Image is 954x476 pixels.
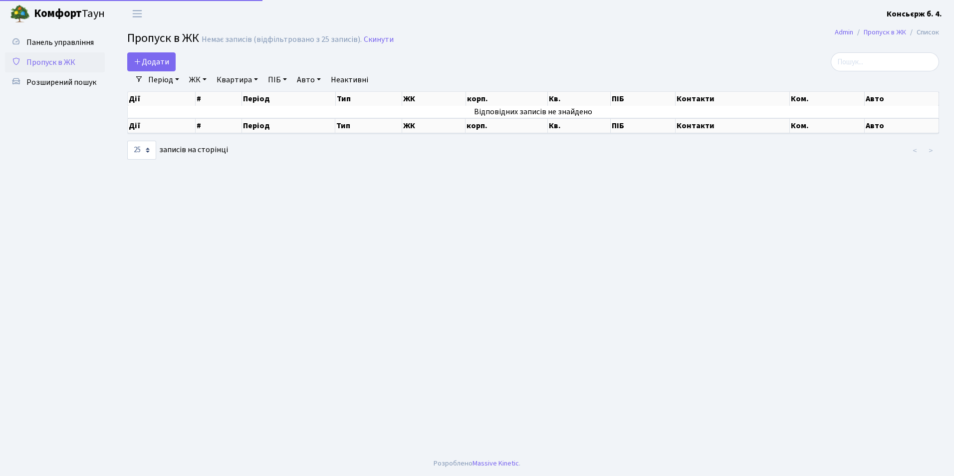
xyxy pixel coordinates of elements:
th: ЖК [402,118,466,133]
span: Пропуск в ЖК [26,57,75,68]
th: Авто [865,92,939,106]
a: Період [144,71,183,88]
input: Пошук... [831,52,939,71]
th: ПІБ [611,118,676,133]
b: Комфорт [34,5,82,21]
th: ПІБ [611,92,676,106]
div: Розроблено . [434,458,520,469]
th: Дії [128,118,196,133]
td: Відповідних записів не знайдено [128,106,939,118]
th: Тип [335,118,402,133]
th: Дії [128,92,196,106]
nav: breadcrumb [820,22,954,43]
span: Панель управління [26,37,94,48]
a: Додати [127,52,176,71]
b: Консьєрж б. 4. [887,8,942,19]
th: # [196,92,242,106]
a: Розширений пошук [5,72,105,92]
button: Переключити навігацію [125,5,150,22]
a: Консьєрж б. 4. [887,8,942,20]
th: Контакти [676,118,790,133]
th: Ком. [790,118,865,133]
th: Ком. [790,92,865,106]
th: Період [242,92,336,106]
img: logo.png [10,4,30,24]
span: Розширений пошук [26,77,96,88]
a: Пропуск в ЖК [864,27,906,37]
span: Таун [34,5,105,22]
a: Massive Kinetic [473,458,519,469]
a: Пропуск в ЖК [5,52,105,72]
th: корп. [466,118,547,133]
label: записів на сторінці [127,141,228,160]
a: ЖК [185,71,211,88]
th: # [196,118,242,133]
th: корп. [466,92,548,106]
a: Неактивні [327,71,372,88]
span: Пропуск в ЖК [127,29,199,47]
a: Admin [835,27,853,37]
a: Панель управління [5,32,105,52]
th: Період [242,118,336,133]
th: ЖК [402,92,466,106]
th: Контакти [676,92,790,106]
th: Тип [336,92,403,106]
a: Квартира [213,71,262,88]
a: ПІБ [264,71,291,88]
div: Немає записів (відфільтровано з 25 записів). [202,35,362,44]
a: Авто [293,71,325,88]
li: Список [906,27,939,38]
a: Скинути [364,35,394,44]
th: Кв. [548,92,611,106]
th: Авто [865,118,939,133]
th: Кв. [548,118,611,133]
span: Додати [134,56,169,67]
select: записів на сторінці [127,141,156,160]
